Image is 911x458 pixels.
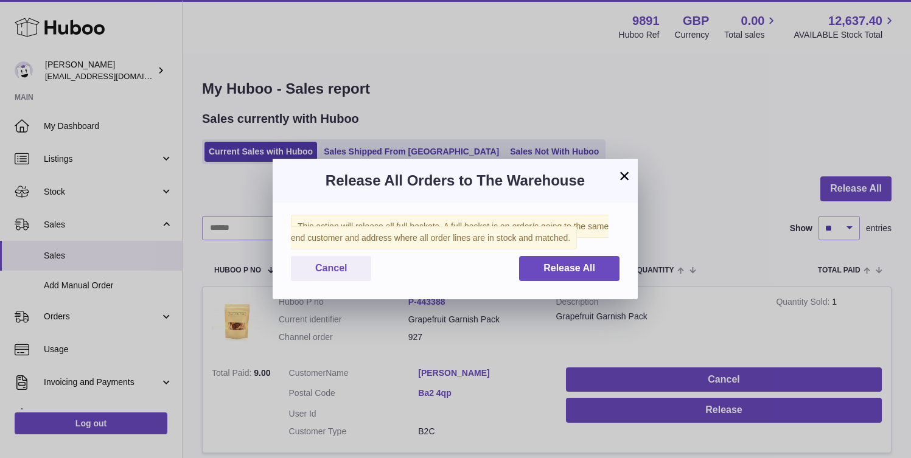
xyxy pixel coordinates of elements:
span: Release All [543,263,595,273]
button: Release All [519,256,620,281]
h3: Release All Orders to The Warehouse [291,171,620,190]
span: This action will release all full baskets. A full basket is an order/s going to the same end cust... [291,215,609,249]
button: Cancel [291,256,371,281]
button: × [617,168,632,183]
span: Cancel [315,263,347,273]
